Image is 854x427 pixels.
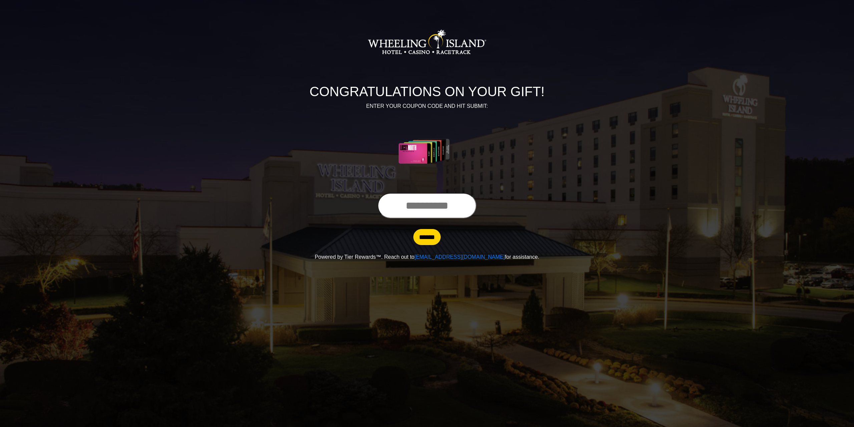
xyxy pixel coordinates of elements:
[368,9,486,75] img: Logo
[383,118,472,185] img: Center Image
[414,254,505,260] a: [EMAIL_ADDRESS][DOMAIN_NAME]
[242,102,612,110] p: ENTER YOUR COUPON CODE AND HIT SUBMIT:
[242,83,612,99] h1: CONGRATULATIONS ON YOUR GIFT!
[315,254,539,260] span: Powered by Tier Rewards™. Reach out to for assistance.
